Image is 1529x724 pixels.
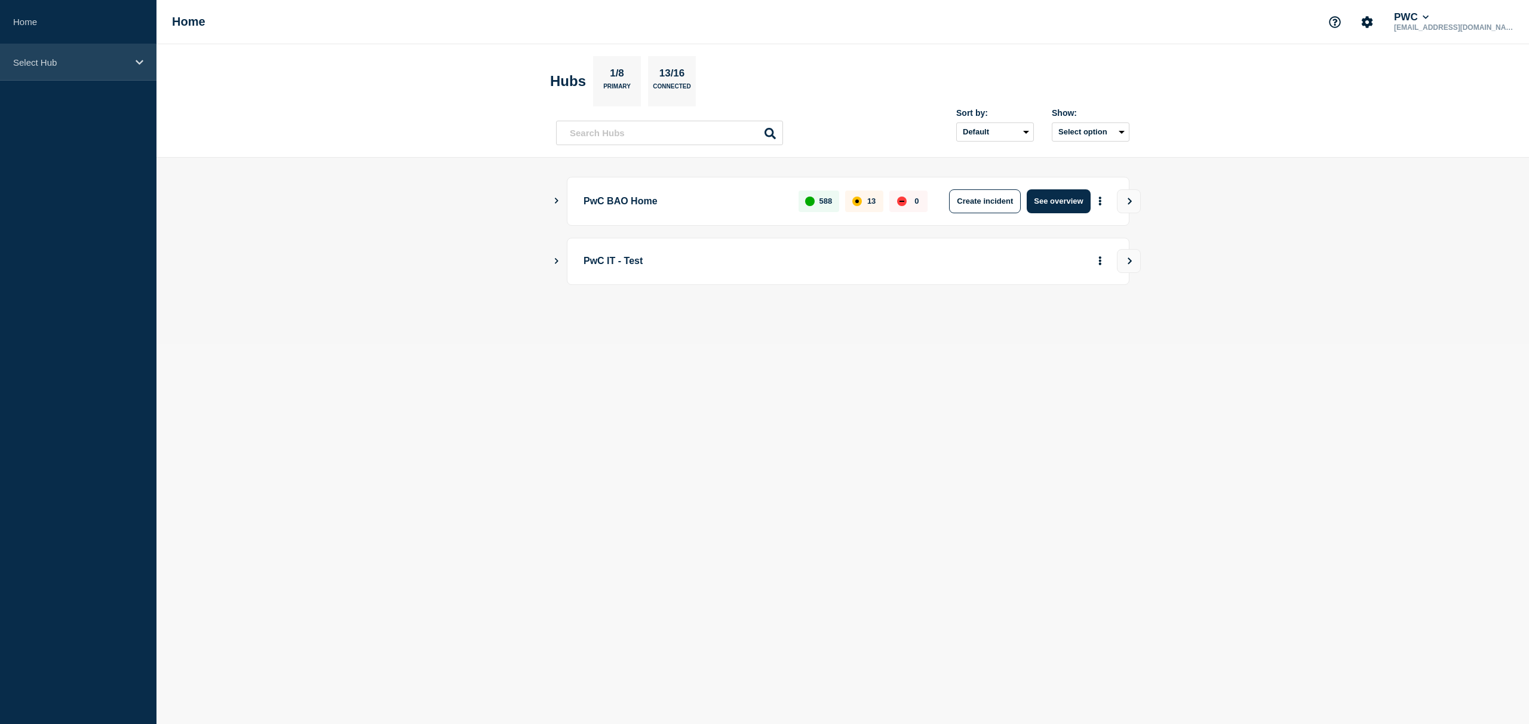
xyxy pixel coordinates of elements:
[1027,189,1090,213] button: See overview
[655,68,689,83] p: 13/16
[897,197,907,206] div: down
[1355,10,1380,35] button: Account settings
[554,197,560,205] button: Show Connected Hubs
[1392,11,1431,23] button: PWC
[914,197,919,205] p: 0
[1392,23,1516,32] p: [EMAIL_ADDRESS][DOMAIN_NAME]
[1092,190,1108,212] button: More actions
[550,73,586,90] h2: Hubs
[1117,249,1141,273] button: View
[584,250,914,272] p: PwC IT - Test
[1052,108,1129,118] div: Show:
[956,108,1034,118] div: Sort by:
[956,122,1034,142] select: Sort by
[1052,122,1129,142] button: Select option
[867,197,876,205] p: 13
[606,68,629,83] p: 1/8
[554,257,560,266] button: Show Connected Hubs
[852,197,862,206] div: affected
[172,15,205,29] h1: Home
[653,83,690,96] p: Connected
[805,197,815,206] div: up
[584,189,785,213] p: PwC BAO Home
[1117,189,1141,213] button: View
[13,57,128,68] p: Select Hub
[1322,10,1347,35] button: Support
[603,83,631,96] p: Primary
[556,121,783,145] input: Search Hubs
[819,197,833,205] p: 588
[1092,250,1108,272] button: More actions
[949,189,1021,213] button: Create incident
